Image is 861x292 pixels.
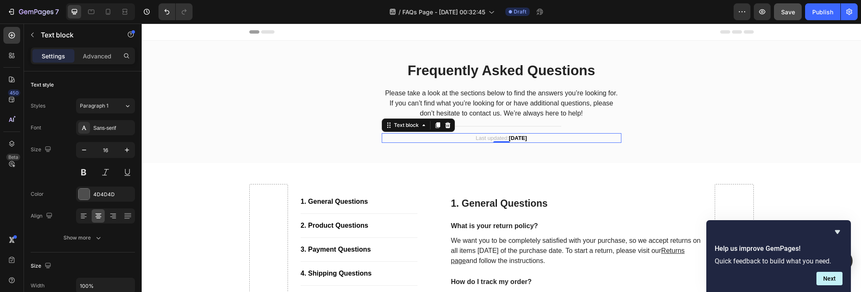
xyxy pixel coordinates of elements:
[715,244,843,254] h2: Help us improve GemPages!
[159,197,227,207] a: 2. Product Questions
[83,52,111,61] p: Advanced
[159,173,226,183] a: 1. General Questions
[241,110,479,119] p: Last updated:
[399,8,401,16] span: /
[309,268,560,288] p: Once your order has shipped, you will receive a tracking number via email. You can use this numbe...
[93,124,133,132] div: Sans-serif
[832,227,843,237] button: Hide survey
[805,3,840,20] button: Publish
[55,7,59,17] p: 7
[31,81,54,89] div: Text style
[309,198,560,207] p: What is your return policy?
[159,245,230,255] a: 4. Shipping Questions
[241,38,479,56] p: Frequently Asked Questions
[31,260,53,272] div: Size
[241,65,479,95] p: Please take a look at the sections below to find the answers you’re looking for. If you can’t fin...
[6,154,20,160] div: Beta
[240,110,480,120] div: Rich Text Editor. Editing area: main
[31,124,41,132] div: Font
[31,230,135,245] button: Show more
[42,52,65,61] p: Settings
[31,282,45,289] div: Width
[80,102,108,110] span: Paragraph 1
[774,3,802,20] button: Save
[715,257,843,265] p: Quick feedback to build what you need.
[402,8,485,16] span: FAQs Page - [DATE] 00:32:45
[251,98,279,105] div: Text block
[812,8,833,16] div: Publish
[514,8,526,16] span: Draft
[31,190,44,198] div: Color
[41,30,112,40] p: Text block
[8,89,20,96] div: 450
[3,3,63,20] button: 7
[309,174,560,187] p: 1. General Questions
[309,211,561,243] div: Rich Text Editor. Editing area: main
[159,221,229,231] a: 3. Payment Questions
[142,24,861,292] iframe: Design area
[31,102,45,110] div: Styles
[31,210,54,222] div: Align
[31,144,53,155] div: Size
[63,234,103,242] div: Show more
[816,272,843,285] button: Next question
[93,191,133,198] div: 4D4D4D
[309,212,560,242] p: We want you to be completely satisfied with your purchase, so we accept returns on all items [DAT...
[367,111,385,118] strong: [DATE]
[158,3,193,20] div: Undo/Redo
[309,254,560,263] p: How do I track my order?
[781,8,795,16] span: Save
[76,98,135,113] button: Paragraph 1
[715,227,843,285] div: Help us improve GemPages!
